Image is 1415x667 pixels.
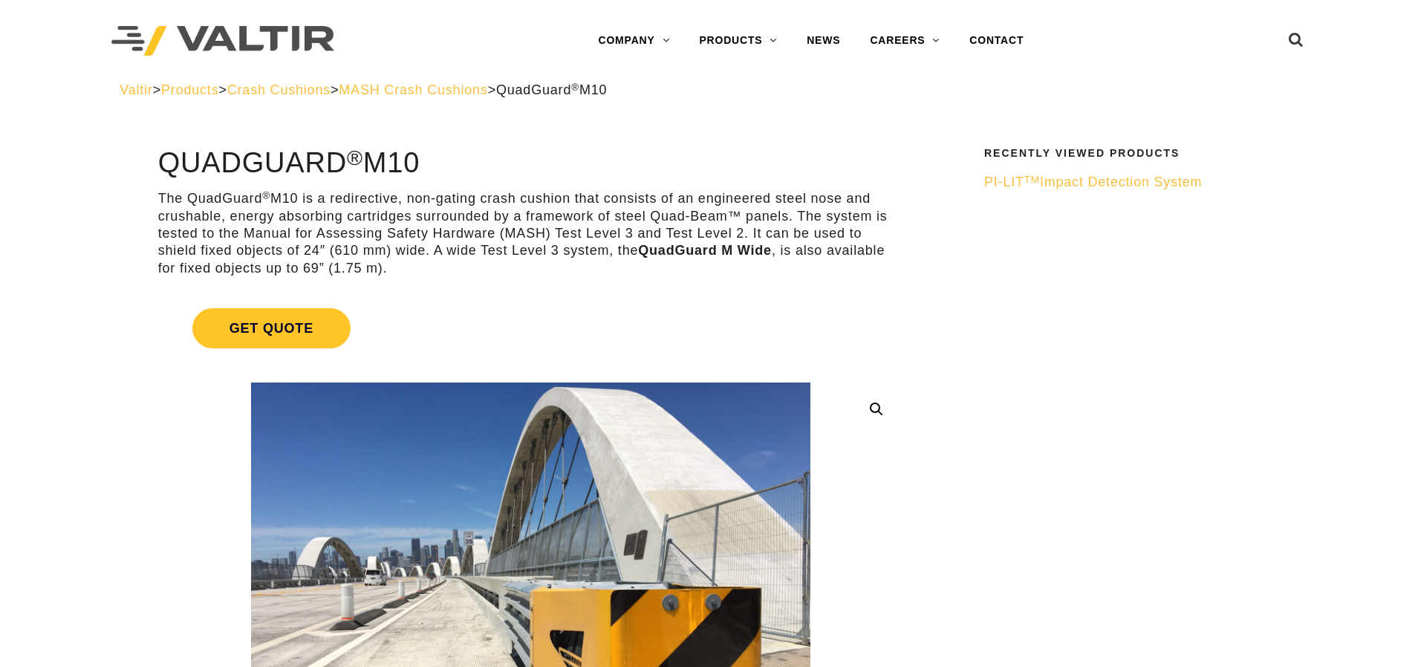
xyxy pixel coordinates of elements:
[984,174,1286,191] a: PI-LITTMImpact Detection System
[571,82,579,93] sup: ®
[984,148,1286,159] h2: Recently Viewed Products
[158,190,903,277] p: The QuadGuard M10 is a redirective, non-gating crash cushion that consists of an engineered steel...
[120,82,1295,99] div: > > > >
[684,26,792,56] a: PRODUCTS
[158,290,903,366] a: Get Quote
[855,26,954,56] a: CAREERS
[192,308,351,348] span: Get Quote
[954,26,1038,56] a: CONTACT
[583,26,684,56] a: COMPANY
[262,190,270,201] sup: ®
[347,146,363,169] sup: ®
[792,26,855,56] a: NEWS
[496,82,607,97] span: QuadGuard M10
[111,26,334,56] img: Valtir
[339,82,487,97] a: MASH Crash Cushions
[1024,174,1040,185] sup: TM
[227,82,331,97] a: Crash Cushions
[158,148,903,179] h1: QuadGuard M10
[161,82,218,97] a: Products
[638,243,772,258] strong: QuadGuard M Wide
[120,82,152,97] a: Valtir
[984,175,1202,189] span: PI-LIT Impact Detection System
